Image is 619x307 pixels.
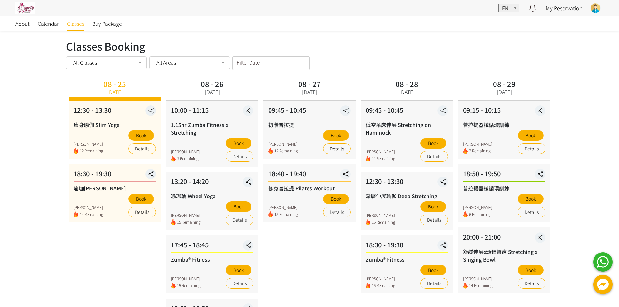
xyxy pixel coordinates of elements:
img: fire.png [366,283,370,289]
img: fire.png [171,283,176,289]
span: 11 Remaining [372,156,395,162]
div: [DATE] [497,88,512,96]
img: fire.png [268,148,273,154]
div: 08 - 29 [493,80,516,87]
span: 7 Remaining [469,148,492,154]
div: 18:40 - 19:40 [268,169,351,182]
div: [PERSON_NAME] [268,141,298,147]
div: 初階普拉提 [268,121,351,129]
span: 12 Remaining [80,148,103,154]
img: fire.png [171,219,176,225]
a: Details [420,215,448,225]
img: fire.png [74,148,78,154]
button: Book [420,201,446,212]
div: [PERSON_NAME] [171,149,200,155]
span: All Classes [73,59,97,66]
div: 08 - 27 [298,80,321,87]
span: About [15,20,30,27]
span: 15 Remaining [177,283,201,289]
a: Details [323,143,351,154]
button: Book [420,138,446,149]
div: [PERSON_NAME] [366,212,395,218]
button: Book [128,130,154,141]
span: 15 Remaining [372,283,395,289]
div: 瑜珈[PERSON_NAME] [74,184,156,192]
div: [PERSON_NAME] [463,205,492,210]
div: 09:45 - 10:45 [366,105,448,118]
span: 14 Remaining [80,211,103,217]
span: 15 Remaining [274,211,298,217]
div: [PERSON_NAME] [74,141,103,147]
img: fire.png [74,211,78,217]
div: [PERSON_NAME] [171,212,201,218]
div: 舒緩伸展x頌缽聲療 Stretching x Singing Bowl [463,248,545,263]
button: Book [420,265,446,275]
button: Book [226,265,251,275]
div: 08 - 28 [396,80,418,87]
div: 12:30 - 13:30 [74,105,156,118]
a: My Reservation [546,4,582,12]
div: [PERSON_NAME] [171,276,201,282]
span: 15 Remaining [372,219,395,225]
div: 08 - 25 [103,80,126,87]
span: All Areas [156,59,176,66]
a: Details [226,215,253,225]
div: [PERSON_NAME] [463,141,492,147]
img: pwrjsa6bwyY3YIpa3AKFwK20yMmKifvYlaMXwTp1.jpg [15,2,35,14]
input: Filter Date [232,56,310,70]
div: [PERSON_NAME] [366,149,395,155]
div: Zumba® Fitness [366,255,448,263]
a: Details [128,207,156,217]
div: 10:00 - 11:15 [171,105,253,118]
div: 09:15 - 10:15 [463,105,545,118]
span: 14 Remaining [469,283,493,289]
div: [PERSON_NAME] [366,276,395,282]
div: 修身普拉提 Pilates Workout [268,184,351,192]
img: fire.png [268,211,273,217]
a: Details [323,207,351,217]
span: Calendar [38,20,59,27]
button: Book [323,194,349,204]
div: 普拉提器械循環訓練 [463,184,545,192]
a: Details [518,143,545,154]
div: 08 - 26 [201,80,223,87]
div: 09:45 - 10:45 [268,105,351,118]
div: [DATE] [302,88,317,96]
div: [PERSON_NAME] [74,205,103,210]
a: Details [226,151,253,162]
div: 17:45 - 18:45 [171,240,253,253]
img: fire.png [366,219,370,225]
div: [DATE] [205,88,220,96]
div: [PERSON_NAME] [268,205,298,210]
span: 3 Remaining [177,156,200,162]
img: fire.png [463,211,468,217]
a: Details [518,278,545,289]
button: Book [518,194,544,204]
div: [DATE] [107,88,123,96]
img: fire.png [463,283,468,289]
div: 12:30 - 13:30 [366,177,448,189]
button: Book [323,130,349,141]
div: Zumba® Fitness [171,255,253,263]
div: Classes Booking [66,38,553,54]
div: 18:30 - 19:30 [366,240,448,253]
div: [DATE] [399,88,415,96]
button: Book [226,138,251,149]
span: 6 Remaining [469,211,492,217]
button: Book [518,130,544,141]
div: 18:30 - 19:30 [74,169,156,182]
a: About [15,16,30,31]
div: 18:50 - 19:50 [463,169,545,182]
div: 普拉提器械循環訓練 [463,121,545,129]
button: Book [226,201,251,212]
a: Classes [67,16,84,31]
div: 20:00 - 21:00 [463,232,545,245]
a: Details [518,207,545,217]
button: Book [128,194,154,204]
div: 1.15hr Zumba Fitness x Stretching [171,121,253,136]
div: 瘦身瑜伽 Slim Yoga [74,121,156,129]
span: 15 Remaining [177,219,201,225]
div: 13:20 - 14:20 [171,177,253,189]
a: Details [226,278,253,289]
span: Classes [67,20,84,27]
